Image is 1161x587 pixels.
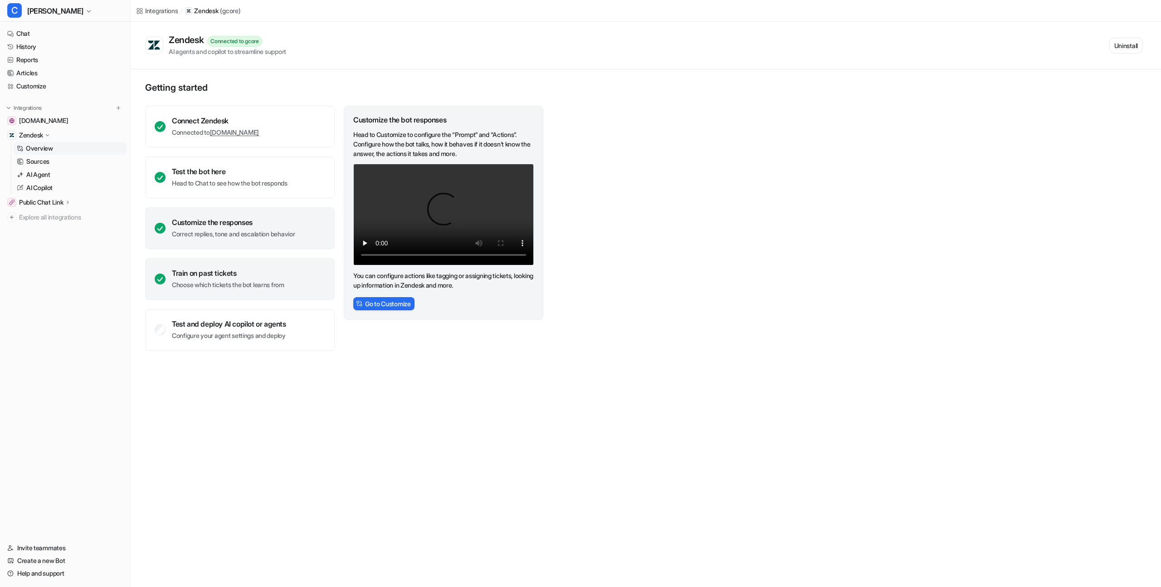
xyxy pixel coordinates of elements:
a: History [4,40,127,53]
p: AI Agent [26,170,50,179]
a: Overview [13,142,127,155]
a: Integrations [136,6,178,15]
p: Overview [26,144,53,153]
p: Zendesk [194,6,218,15]
video: Your browser does not support the video tag. [353,164,534,265]
a: Create a new Bot [4,554,127,567]
div: Test and deploy AI copilot or agents [172,319,286,328]
span: / [181,7,183,15]
span: Explore all integrations [19,210,123,225]
div: Customize the responses [172,218,295,227]
div: Connected to gcore [207,36,262,47]
div: Integrations [145,6,178,15]
p: Zendesk [19,131,43,140]
a: AI Copilot [13,181,127,194]
p: Configure your agent settings and deploy [172,331,286,340]
img: Zendesk logo [147,40,161,51]
img: CstomizeIcon [356,300,362,307]
p: Correct replies, tone and escalation behavior [172,230,295,239]
p: Head to Customize to configure the “Prompt” and “Actions”. Configure how the bot talks, how it be... [353,130,534,158]
div: Connect Zendesk [172,116,259,125]
div: AI agents and copilot to streamline support [169,47,286,56]
img: menu_add.svg [115,105,122,111]
p: Head to Chat to see how the bot responds [172,179,288,188]
a: AI Agent [13,168,127,181]
a: Reports [4,54,127,66]
a: Customize [4,80,127,93]
p: AI Copilot [26,183,53,192]
a: Chat [4,27,127,40]
img: Zendesk [9,132,15,138]
button: Go to Customize [353,297,415,310]
img: gcore.com [9,118,15,123]
p: Integrations [14,104,42,112]
p: Getting started [145,82,544,93]
a: Zendesk(gcore) [185,6,240,15]
div: Test the bot here [172,167,288,176]
img: explore all integrations [7,213,16,222]
p: Connected to [172,128,259,137]
span: C [7,3,22,18]
p: Choose which tickets the bot learns from [172,280,284,289]
div: Zendesk [169,34,207,45]
a: Articles [4,67,127,79]
a: gcore.com[DOMAIN_NAME] [4,114,127,127]
img: expand menu [5,105,12,111]
span: [PERSON_NAME] [27,5,83,17]
p: Sources [26,157,49,166]
a: Help and support [4,567,127,580]
p: ( gcore ) [220,6,240,15]
a: Sources [13,155,127,168]
img: Public Chat Link [9,200,15,205]
a: [DOMAIN_NAME] [210,128,259,136]
div: Train on past tickets [172,269,284,278]
span: [DOMAIN_NAME] [19,116,68,125]
p: You can configure actions like tagging or assigning tickets, looking up information in Zendesk an... [353,271,534,290]
div: Customize the bot responses [353,115,534,124]
button: Uninstall [1109,38,1143,54]
a: Explore all integrations [4,211,127,224]
button: Integrations [4,103,44,113]
a: Invite teammates [4,542,127,554]
p: Public Chat Link [19,198,63,207]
